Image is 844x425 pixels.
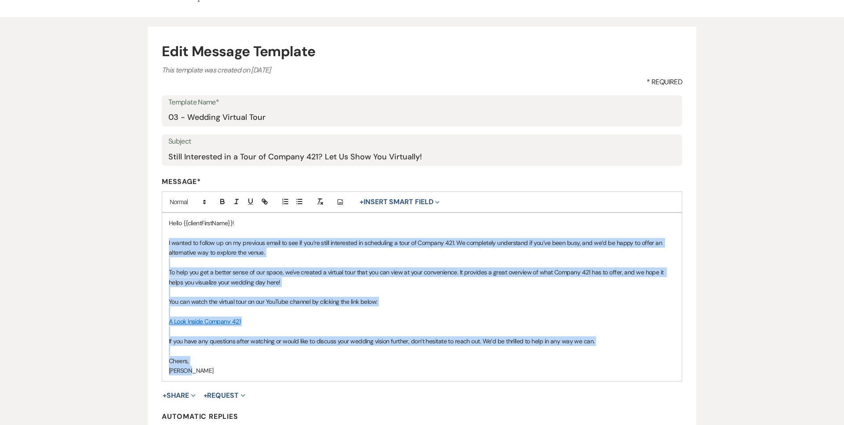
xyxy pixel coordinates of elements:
button: Share [163,392,196,399]
button: Request [204,392,245,399]
button: Insert Smart Field [357,197,443,207]
h4: Edit Message Template [162,41,682,62]
p: [PERSON_NAME] [169,366,675,375]
p: I wanted to follow up on my previous email to see if you’re still interested in scheduling a tour... [169,238,675,258]
span: + [204,392,207,399]
label: Message* [162,177,682,186]
span: + [360,198,364,205]
label: Subject [168,135,676,148]
span: + [163,392,167,399]
label: Template Name* [168,96,676,109]
p: If you have any questions after watching or would like to discuss your wedding vision further, do... [169,336,675,346]
p: This template was created on [DATE] [162,65,682,76]
p: Cheers, [169,356,675,366]
span: * Required [647,77,682,87]
p: To help you get a better sense of our space, we've created a virtual tour that you can view at yo... [169,267,675,287]
a: A Look Inside Company 421 [169,317,240,325]
h4: Automatic Replies [162,412,682,421]
p: Hello {{clientFirstName}}! [169,218,675,228]
p: You can watch the virtual tour on our YouTube channel by clicking the link below: [169,297,675,306]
